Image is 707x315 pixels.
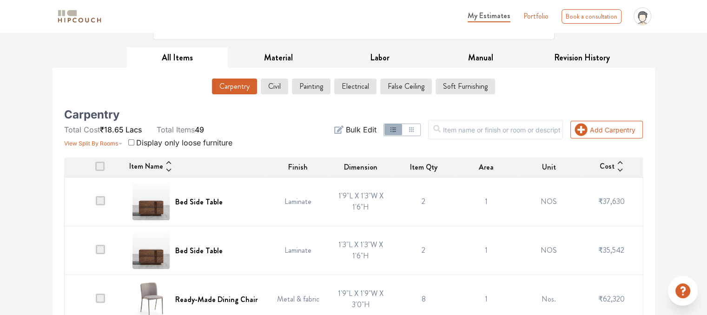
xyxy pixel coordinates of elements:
[455,177,517,226] td: 1
[175,246,223,255] h6: Bed Side Table
[542,162,556,173] span: Unit
[126,125,142,134] span: Lacs
[380,79,432,94] button: False Ceiling
[468,10,510,21] span: My Estimates
[334,79,377,94] button: Electrical
[428,120,563,139] input: Item name or finish or room or description
[64,111,119,118] h5: Carpentry
[100,125,124,134] span: ₹18.65
[436,79,495,94] button: Soft Furnishing
[261,79,288,94] button: Civil
[430,47,531,68] button: Manual
[562,9,621,24] div: Book a consultation
[212,79,257,94] button: Carpentry
[56,6,103,27] span: logo-horizontal.svg
[175,295,258,304] h6: Ready-Made Dining Chair
[392,226,455,275] td: 2
[600,161,614,174] span: Cost
[517,226,580,275] td: NOS
[344,162,377,173] span: Dimension
[56,8,103,25] img: logo-horizontal.svg
[292,79,330,94] button: Painting
[136,138,232,147] span: Display only loose furniture
[64,125,100,134] span: Total Cost
[64,135,123,148] button: View Split By Rooms
[598,294,625,304] span: ₹62,320
[345,124,376,135] span: Bulk Edit
[228,47,329,68] button: Material
[288,162,308,173] span: Finish
[132,232,170,269] img: Bed Side Table
[479,162,494,173] span: Area
[175,197,223,206] h6: Bed Side Table
[598,245,624,256] span: ₹35,542
[517,177,580,226] td: NOS
[129,161,163,174] span: Item Name
[598,196,625,207] span: ₹37,630
[531,47,633,68] button: Revision History
[267,177,330,226] td: Laminate
[132,183,170,220] img: Bed Side Table
[410,162,437,173] span: Item Qty
[523,11,548,22] a: Portfolio
[330,177,392,226] td: 1'9"L X 1'3"W X 1'6"H
[267,226,330,275] td: Laminate
[334,124,376,135] button: Bulk Edit
[570,121,643,138] button: Add Carpentry
[329,47,430,68] button: Labor
[157,125,195,134] span: Total Items
[64,140,118,147] span: View Split By Rooms
[392,177,455,226] td: 2
[330,226,392,275] td: 1'3"L X 1'3"W X 1'6"H
[455,226,517,275] td: 1
[157,124,204,135] li: 49
[127,47,228,68] button: All Items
